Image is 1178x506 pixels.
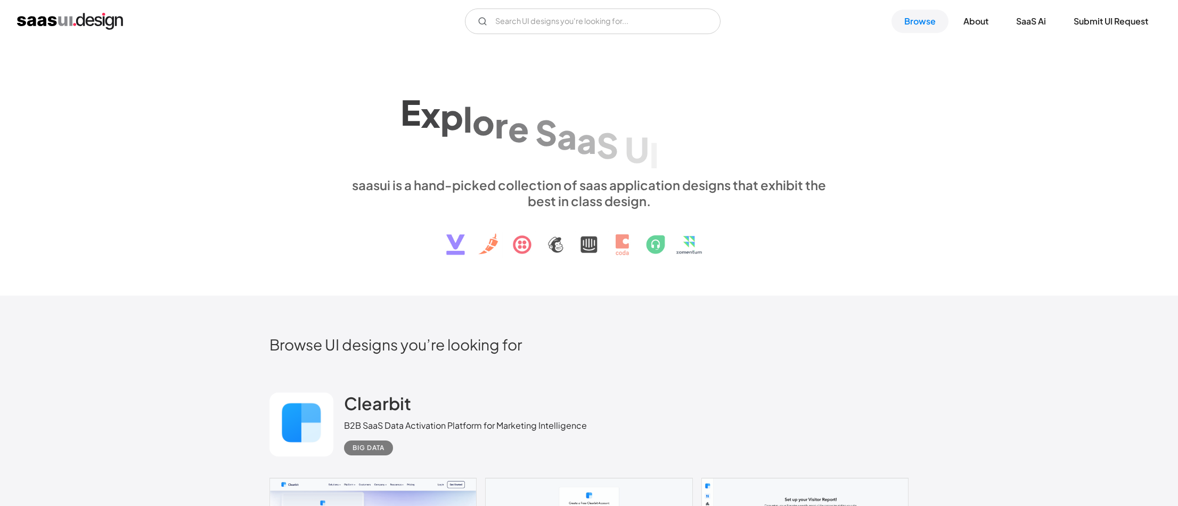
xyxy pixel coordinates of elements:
a: home [17,13,123,30]
div: o [472,102,495,143]
h1: Explore SaaS UI design patterns & interactions. [344,84,834,166]
h2: Clearbit [344,393,411,414]
input: Search UI designs you're looking for... [465,9,721,34]
div: E [400,92,421,133]
div: I [649,134,659,175]
a: About [951,10,1001,33]
div: Big Data [353,442,385,454]
div: a [557,116,577,157]
h2: Browse UI designs you’re looking for [269,335,909,354]
img: text, icon, saas logo [428,209,750,264]
div: B2B SaaS Data Activation Platform for Marketing Intelligence [344,419,587,432]
div: e [508,108,529,149]
div: saasui is a hand-picked collection of saas application designs that exhibit the best in class des... [344,177,834,209]
div: l [463,99,472,140]
div: r [495,105,508,146]
div: S [535,112,557,153]
div: U [625,129,649,170]
div: a [577,120,596,161]
div: S [596,125,618,166]
a: Clearbit [344,393,411,419]
form: Email Form [465,9,721,34]
div: p [440,96,463,137]
a: SaaS Ai [1003,10,1059,33]
a: Submit UI Request [1061,10,1161,33]
a: Browse [891,10,948,33]
div: x [421,94,440,135]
